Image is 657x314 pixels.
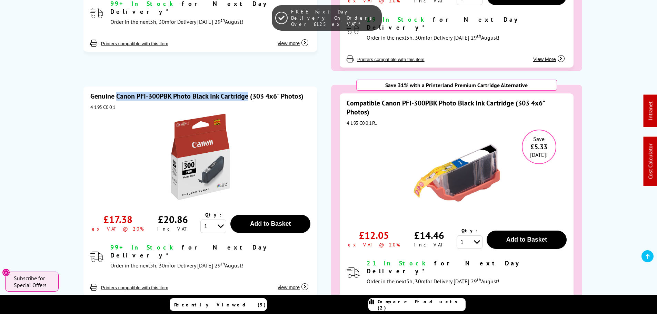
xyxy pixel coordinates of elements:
div: 4193C001PL [347,120,567,126]
button: View More [531,49,567,62]
span: Qty: [205,212,221,218]
a: Recently Viewed (5) [170,298,267,311]
div: inc VAT [414,242,445,248]
sup: th [221,261,225,267]
img: Compatible Canon PFI-300PBK Photo Black Ink Cartridge (303 4x6" Photos) [414,130,500,216]
span: 5h, 30m [150,262,169,269]
span: Qty: [461,227,478,234]
span: Order in the next for Delivery [DATE] 29 August! [367,278,499,285]
span: for Next Day Delivery* [110,243,270,259]
button: View More [531,293,567,306]
button: Printers compatible with this item [99,41,170,47]
button: view more [276,33,310,47]
span: 21 In Stock [367,259,428,267]
div: 4193C001 [90,104,310,110]
span: view more [278,285,300,290]
button: view more [276,277,310,291]
span: Recently Viewed (5) [174,302,266,308]
span: £5.33 [522,142,556,151]
button: Printers compatible with this item [99,285,170,291]
button: Printers compatible with this item [355,57,427,62]
div: ex VAT @ 20% [348,242,400,248]
div: modal_delivery [367,259,567,286]
div: £20.86 [158,213,188,226]
a: Cost Calculator [647,144,654,179]
a: Compatible Canon PFI-300PBK Photo Black Ink Cartridge (303 4x6" Photos) [347,99,545,117]
span: [DATE]! [530,151,548,158]
button: Close [2,269,10,276]
div: modal_delivery [110,243,310,271]
div: ex VAT @ 20% [92,226,144,232]
a: Genuine Canon PFI-300PBK Photo Black Ink Cartridge (303 4x6" Photos) [90,92,303,101]
div: Save 31% with a Printerland Premium Cartridge Alternative [356,80,557,91]
sup: th [477,33,481,39]
span: View More [533,57,556,62]
span: 5h, 30m [406,34,426,41]
div: £17.38 [103,213,132,226]
span: FREE Next Day Delivery On Orders Over £125 ex VAT* [291,9,378,27]
sup: th [477,276,481,283]
span: 5h, 30m [406,278,426,285]
span: Compare Products (2) [378,298,465,311]
a: Intranet [647,102,654,120]
span: Save [533,135,545,142]
span: Add to Basket [250,220,291,227]
span: Order in the next for Delivery [DATE] 29 August! [110,262,243,269]
span: 99+ In Stock [110,243,176,251]
span: for Next Day Delivery* [367,259,522,275]
button: Add to Basket [230,215,310,233]
div: inc VAT [157,226,189,232]
button: Add to Basket [487,231,567,249]
span: view more [278,41,300,46]
div: £12.05 [359,229,389,242]
span: Add to Basket [506,236,547,243]
a: Compare Products (2) [368,298,466,311]
span: Order in the next for Delivery [DATE] 29 August! [367,34,499,41]
img: Canon PFI-300PBK Photo Black Ink Cartridge (303 4x6" Photos) [157,114,243,200]
div: £14.46 [414,229,444,242]
span: Subscribe for Special Offers [14,275,52,288]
